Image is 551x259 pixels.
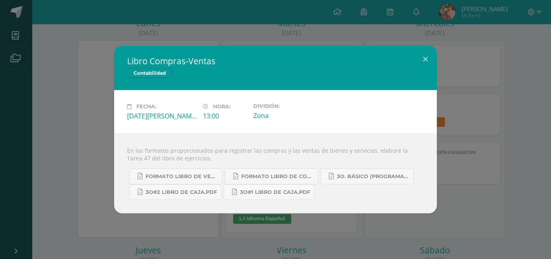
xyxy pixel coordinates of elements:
span: 3o#1 Libro de Caja.pdf [240,189,310,196]
div: Zona [253,111,323,120]
span: Formato Libro de Ventas.pdf [146,173,218,180]
a: 3o. Básico (Programación).pdf [320,168,414,184]
span: 3o. Básico (Programación).pdf [337,173,409,180]
button: Close (Esc) [414,46,437,73]
a: Formato Libro de Compras.pdf [225,168,318,184]
div: En los formatos proporcionados para registrar las compras y las ventas de bienes y servicios, ela... [114,133,437,213]
span: 3o#2 Libro de Caja.pdf [146,189,217,196]
a: 3o#2 Libro de Caja.pdf [129,184,221,200]
span: Formato Libro de Compras.pdf [241,173,314,180]
a: Formato Libro de Ventas.pdf [129,168,223,184]
span: Hora: [213,103,230,109]
span: Fecha: [136,103,156,109]
span: Contabilidad [127,68,172,78]
h2: Libro Compras-Ventas [127,55,424,67]
div: [DATE][PERSON_NAME] [127,112,196,120]
div: 13:00 [203,112,247,120]
a: 3o#1 Libro de Caja.pdf [223,184,315,200]
label: División: [253,103,323,109]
